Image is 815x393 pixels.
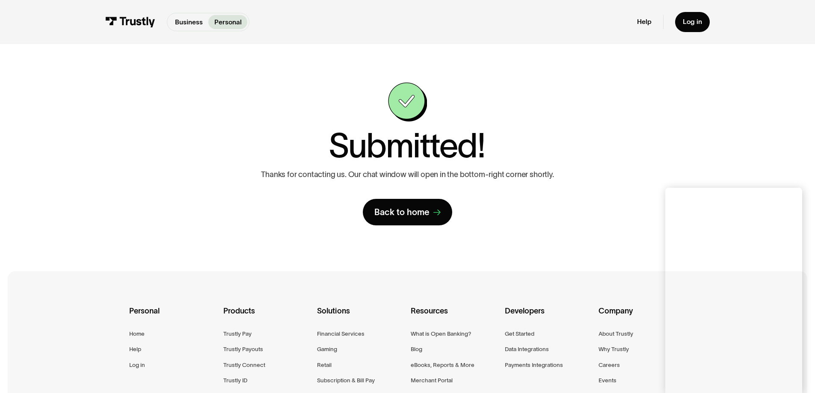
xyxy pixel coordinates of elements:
[223,375,247,385] a: Trustly ID
[505,305,592,329] div: Developers
[411,344,422,354] a: Blog
[599,305,685,329] div: Company
[214,17,242,27] p: Personal
[599,344,629,354] a: Why Trustly
[637,18,652,26] a: Help
[683,18,702,26] div: Log in
[374,207,430,218] div: Back to home
[223,305,310,329] div: Products
[175,17,203,27] p: Business
[317,305,404,329] div: Solutions
[317,360,332,370] a: Retail
[317,329,365,339] a: Financial Services
[505,344,549,354] a: Data Integrations
[223,344,263,354] a: Trustly Payouts
[129,305,216,329] div: Personal
[599,329,633,339] a: About Trustly
[105,17,155,27] img: Trustly Logo
[129,360,145,370] a: Log in
[665,188,802,393] iframe: Chat Window
[599,360,620,370] a: Careers
[169,15,208,29] a: Business
[208,15,247,29] a: Personal
[129,329,145,339] a: Home
[505,329,534,339] a: Get Started
[129,344,141,354] a: Help
[223,329,252,339] a: Trustly Pay
[411,360,474,370] a: eBooks, Reports & More
[261,170,554,180] p: Thanks for contacting us. Our chat window will open in the bottom-right corner shortly.
[223,360,265,370] a: Trustly Connect
[329,129,485,163] h1: Submitted!
[411,375,453,385] a: Merchant Portal
[411,329,471,339] a: What is Open Banking?
[317,375,375,385] a: Subscription & Bill Pay
[599,375,616,385] a: Events
[363,199,453,225] a: Back to home
[411,305,498,329] div: Resources
[317,344,337,354] a: Gaming
[675,12,710,32] a: Log in
[505,360,563,370] a: Payments Integrations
